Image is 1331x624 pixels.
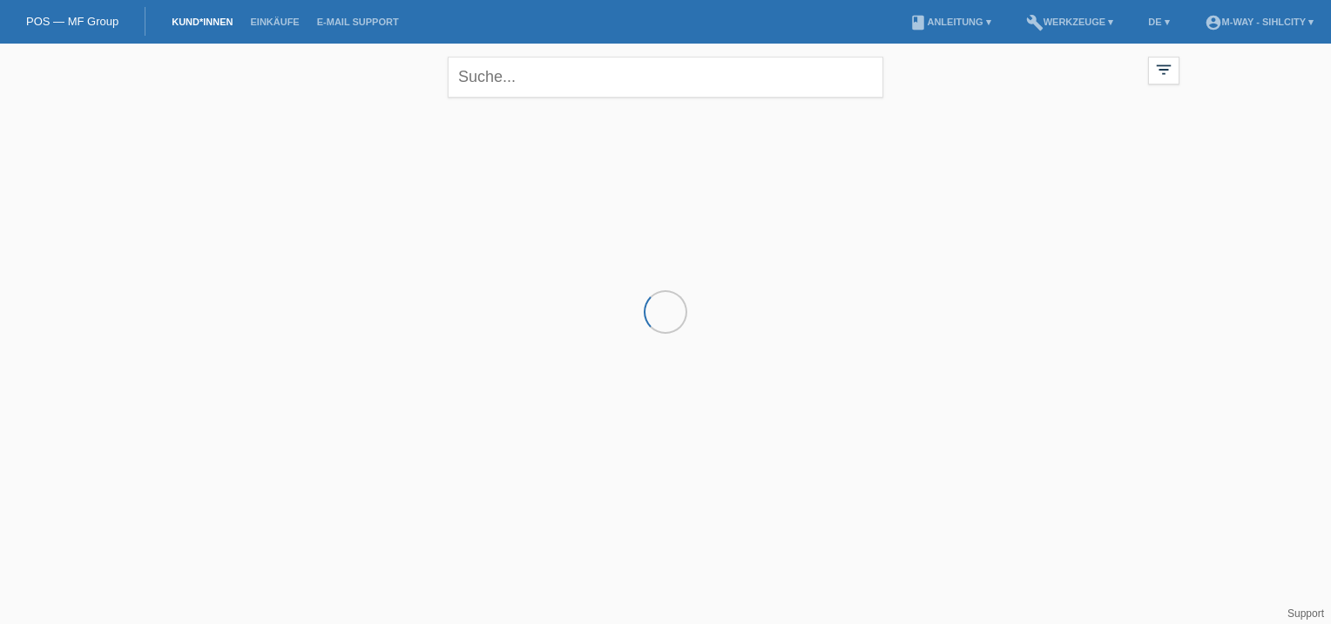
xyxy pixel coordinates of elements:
i: account_circle [1205,14,1222,31]
i: build [1026,14,1044,31]
i: book [909,14,927,31]
input: Suche... [448,57,883,98]
a: DE ▾ [1139,17,1178,27]
a: account_circlem-way - Sihlcity ▾ [1196,17,1322,27]
a: bookAnleitung ▾ [901,17,999,27]
i: filter_list [1154,60,1173,79]
a: Einkäufe [241,17,307,27]
a: POS — MF Group [26,15,118,28]
a: E-Mail Support [308,17,408,27]
a: Support [1287,607,1324,620]
a: Kund*innen [163,17,241,27]
a: buildWerkzeuge ▾ [1017,17,1123,27]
